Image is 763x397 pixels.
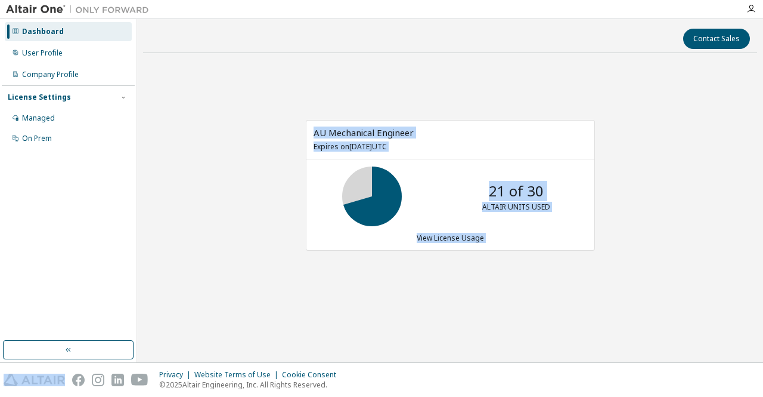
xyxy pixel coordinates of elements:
p: ALTAIR UNITS USED [482,202,550,212]
p: © 2025 Altair Engineering, Inc. All Rights Reserved. [159,380,343,390]
img: linkedin.svg [111,374,124,386]
p: Expires on [DATE] UTC [314,141,584,152]
p: 21 of 30 [489,181,544,201]
div: Cookie Consent [282,370,343,380]
div: Managed [22,113,55,123]
img: altair_logo.svg [4,374,65,386]
div: Company Profile [22,70,79,79]
div: Privacy [159,370,194,380]
img: youtube.svg [131,374,148,386]
div: License Settings [8,93,71,102]
img: facebook.svg [72,374,85,386]
a: View License Usage [417,233,484,243]
div: Website Terms of Use [194,370,282,380]
button: Contact Sales [683,29,750,49]
div: On Prem [22,134,52,143]
div: User Profile [22,48,63,58]
img: instagram.svg [92,374,104,386]
img: Altair One [6,4,155,16]
div: Dashboard [22,27,64,36]
span: AU Mechanical Engineer [314,127,414,139]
